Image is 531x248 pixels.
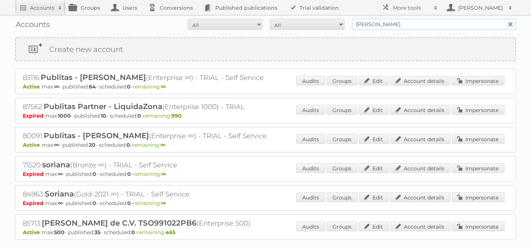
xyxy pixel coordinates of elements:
a: Audits [296,163,325,173]
p: max: - published: - scheduled: - [23,171,508,177]
a: Account details [390,105,450,115]
a: Account details [390,163,450,173]
strong: 0 [93,200,96,207]
a: Account details [390,134,450,144]
a: Account details [390,76,450,86]
a: Impersonate [452,192,505,202]
strong: 0 [127,200,131,207]
a: Account details [390,192,450,202]
a: Account details [390,221,450,231]
a: Groups [327,192,357,202]
h2: Accounts [30,4,54,12]
span: Active [23,83,42,90]
p: max: - published: - scheduled: - [23,229,508,236]
span: Publitas - [PERSON_NAME] [41,73,146,82]
strong: ∞ [161,83,166,90]
strong: ∞ [54,83,59,90]
strong: ∞ [161,200,166,207]
strong: 1000 [58,112,71,119]
span: Active [23,142,42,148]
strong: 500 [54,229,65,236]
a: Audits [296,134,325,144]
p: max: - published: - scheduled: - [23,83,508,90]
a: Impersonate [452,105,505,115]
span: remaining: [132,83,166,90]
span: Publitas - [PERSON_NAME] [44,131,149,140]
strong: 0 [126,142,130,148]
span: remaining: [133,200,166,207]
a: Groups [327,163,357,173]
span: Active [23,229,42,236]
span: Expired [23,171,46,177]
span: Expired [23,200,46,207]
a: Edit [359,192,389,202]
h2: More tools [393,4,430,12]
strong: 465 [165,229,175,236]
span: remaining: [137,229,175,236]
h2: 71520: (Bronze ∞) - TRIAL - Self Service [23,160,284,170]
a: Groups [327,134,357,144]
a: Edit [359,134,389,144]
strong: ∞ [58,200,63,207]
strong: 20 [89,142,96,148]
a: Groups [327,221,357,231]
strong: ∞ [161,171,166,177]
a: Groups [327,105,357,115]
a: Impersonate [452,221,505,231]
a: Audits [296,105,325,115]
h2: 85713: (Enterprise 500) [23,218,284,228]
a: Impersonate [452,163,505,173]
a: Edit [359,76,389,86]
p: max: - published: - scheduled: - [23,200,508,207]
a: Edit [359,163,389,173]
p: max: - published: - scheduled: - [23,142,508,148]
a: Edit [359,105,389,115]
strong: 0 [93,171,96,177]
strong: 0 [131,229,135,236]
h2: 87562: (Enterprise 1000) - TRIAL [23,102,284,112]
strong: 0 [127,83,131,90]
a: Groups [327,76,357,86]
span: Soriana [45,189,74,198]
a: Edit [359,221,389,231]
span: soriana [42,160,70,169]
strong: 990 [171,112,182,119]
strong: ∞ [54,142,59,148]
span: Publitas Partner - LiquidaZona [44,102,162,111]
a: Audits [296,221,325,231]
span: remaining: [143,112,182,119]
p: max: - published: - scheduled: - [23,112,508,119]
strong: 10 [101,112,106,119]
strong: 35 [94,229,100,236]
span: remaining: [133,171,166,177]
strong: 0 [137,112,141,119]
span: remaining: [132,142,165,148]
a: Audits [296,192,325,202]
a: Audits [296,76,325,86]
h2: 83116: (Enterprise ∞) - TRIAL - Self Service [23,73,284,83]
strong: ∞ [160,142,165,148]
h2: [PERSON_NAME] [456,4,505,12]
strong: 0 [127,171,131,177]
span: Expired [23,112,46,119]
span: [PERSON_NAME] de C.V. TSO991022PB6 [42,218,197,227]
strong: ∞ [58,171,63,177]
strong: 64 [89,83,96,90]
a: Impersonate [452,134,505,144]
a: Impersonate [452,76,505,86]
a: Create new account [16,38,515,61]
h2: 84963: (Gold-2021 ∞) - TRIAL - Self Service [23,189,284,199]
h2: 80091: (Enterprise ∞) - TRIAL - Self Service [23,131,284,141]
